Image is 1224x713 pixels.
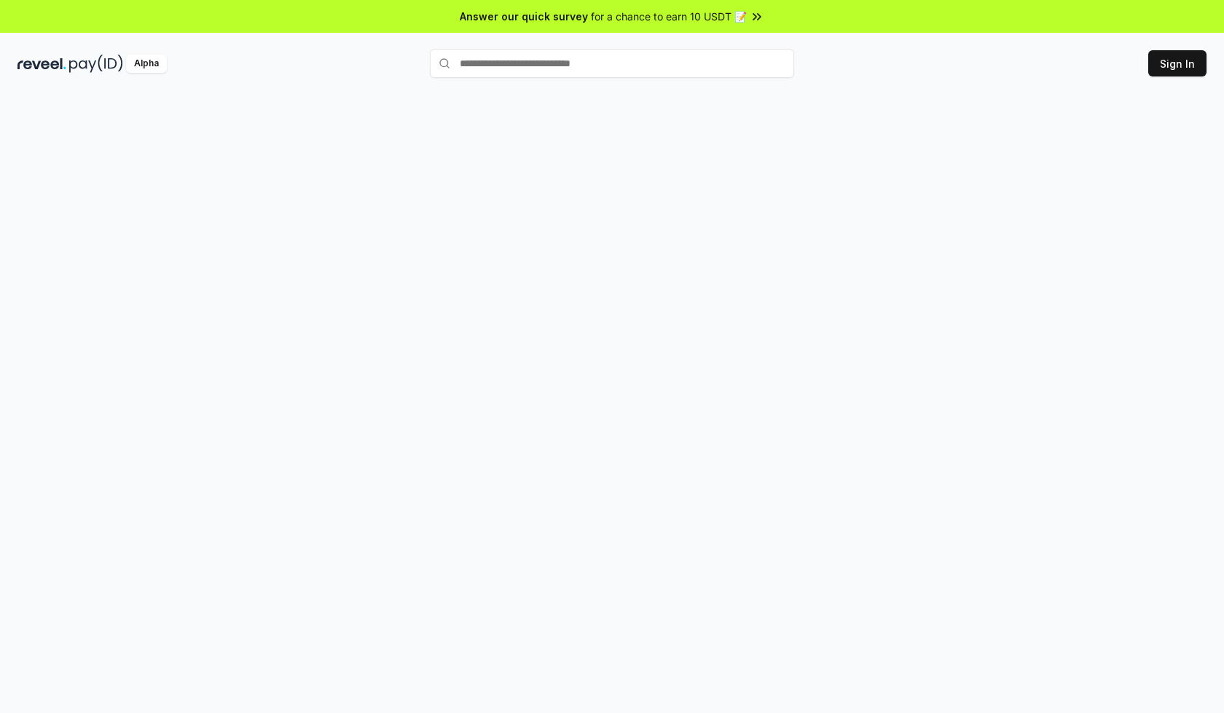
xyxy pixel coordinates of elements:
[69,55,123,73] img: pay_id
[1148,50,1207,76] button: Sign In
[460,9,588,24] span: Answer our quick survey
[126,55,167,73] div: Alpha
[591,9,747,24] span: for a chance to earn 10 USDT 📝
[17,55,66,73] img: reveel_dark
